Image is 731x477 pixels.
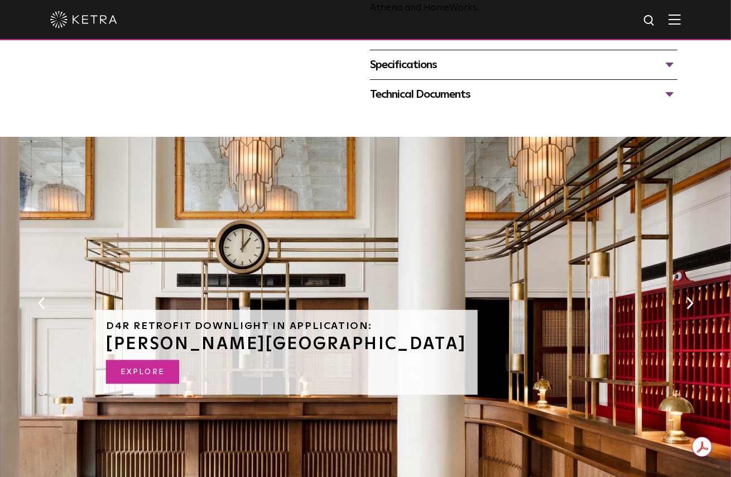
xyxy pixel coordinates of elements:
[669,14,681,25] img: Hamburger%20Nav.svg
[36,296,47,311] button: Previous
[106,336,467,352] h3: [PERSON_NAME][GEOGRAPHIC_DATA]
[370,85,677,103] div: Technical Documents
[106,360,179,384] a: EXPLORE
[50,11,117,28] img: ketra-logo-2019-white
[684,296,695,311] button: Next
[643,14,657,28] img: search icon
[106,321,467,331] h6: D4R Retrofit Downlight in Application:
[370,56,677,74] div: Specifications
